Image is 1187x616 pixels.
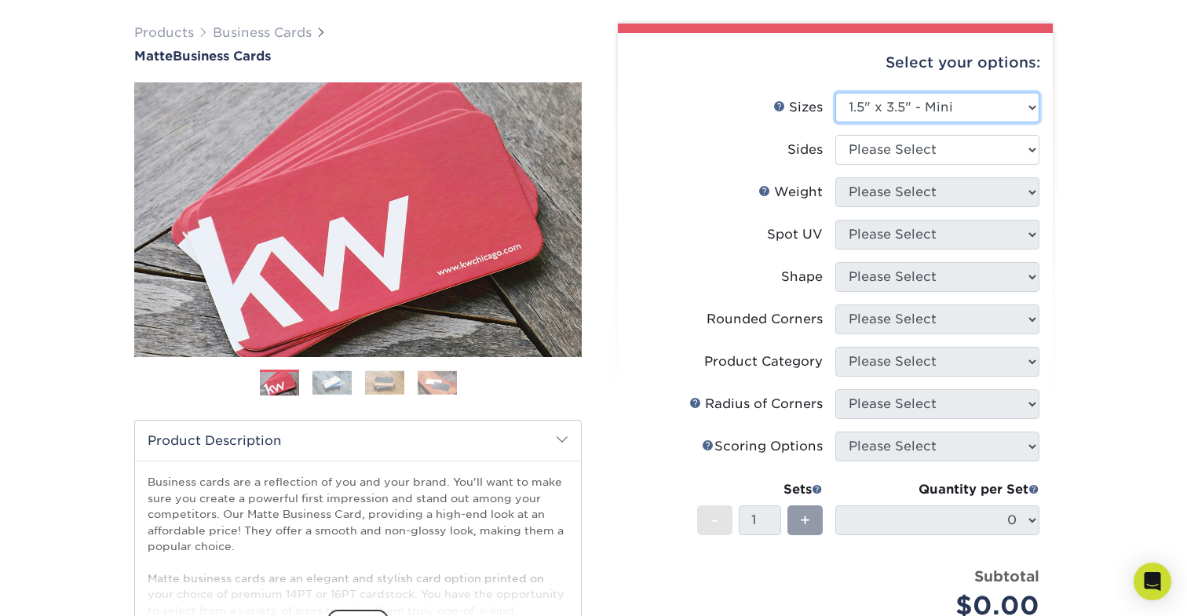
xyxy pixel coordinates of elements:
div: Shape [781,268,823,286]
img: Business Cards 02 [312,370,352,395]
div: Radius of Corners [689,395,823,414]
a: MatteBusiness Cards [134,49,582,64]
div: Product Category [704,352,823,371]
span: - [711,508,718,532]
strong: Subtotal [974,567,1039,585]
img: Business Cards 04 [418,370,457,395]
img: Business Cards 03 [365,370,404,395]
div: Sides [787,140,823,159]
div: Spot UV [767,225,823,244]
div: Sets [697,480,823,499]
a: Business Cards [213,25,312,40]
div: Rounded Corners [707,310,823,329]
a: Products [134,25,194,40]
div: Quantity per Set [835,480,1039,499]
span: Matte [134,49,173,64]
img: Business Cards 01 [260,364,299,403]
div: Sizes [773,98,823,117]
div: Weight [758,183,823,202]
div: Select your options: [630,33,1040,93]
span: + [800,508,810,532]
h1: Business Cards [134,49,582,64]
div: Scoring Options [702,437,823,456]
h2: Product Description [135,421,581,461]
div: Open Intercom Messenger [1134,563,1171,600]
